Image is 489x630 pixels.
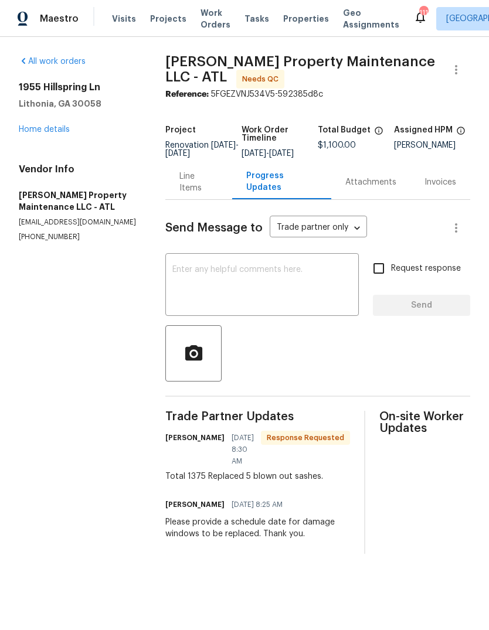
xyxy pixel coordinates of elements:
span: Maestro [40,13,79,25]
span: [DATE] [211,141,236,149]
span: On-site Worker Updates [379,411,470,434]
h6: [PERSON_NAME] [165,499,225,510]
h5: [PERSON_NAME] Property Maintenance LLC - ATL [19,189,137,213]
h4: Vendor Info [19,164,137,175]
span: - [165,141,239,158]
span: [DATE] [165,149,190,158]
b: Reference: [165,90,209,98]
div: [PERSON_NAME] [394,141,470,149]
span: [PERSON_NAME] Property Maintenance LLC - ATL [165,55,435,84]
span: Geo Assignments [343,7,399,30]
h5: Total Budget [318,126,371,134]
div: Total 1375 Replaced 5 blown out sashes. [165,471,350,482]
span: Projects [150,13,186,25]
div: Trade partner only [270,219,367,238]
h6: [PERSON_NAME] [165,432,225,444]
span: Response Requested [262,432,349,444]
span: [DATE] 8:30 AM [232,432,254,467]
span: [DATE] [242,149,266,158]
div: Please provide a schedule date for damage windows to be replaced. Thank you. [165,516,350,540]
a: Home details [19,125,70,134]
span: Request response [391,263,461,275]
span: Renovation [165,141,239,158]
span: Properties [283,13,329,25]
div: Line Items [179,171,218,194]
h5: Assigned HPM [394,126,453,134]
span: $1,100.00 [318,141,356,149]
h5: Lithonia, GA 30058 [19,98,137,110]
div: 5FGEZVNJ534V5-592385d8c [165,88,470,100]
span: Needs QC [242,73,283,85]
p: [PHONE_NUMBER] [19,232,137,242]
h5: Project [165,126,196,134]
div: 111 [419,7,427,19]
span: Visits [112,13,136,25]
span: Work Orders [201,7,230,30]
h2: 1955 Hillspring Ln [19,81,137,93]
a: All work orders [19,57,86,66]
span: Send Message to [165,222,263,234]
span: Trade Partner Updates [165,411,350,423]
p: [EMAIL_ADDRESS][DOMAIN_NAME] [19,217,137,227]
span: - [242,149,294,158]
span: The total cost of line items that have been proposed by Opendoor. This sum includes line items th... [374,126,383,141]
div: Progress Updates [246,170,318,193]
div: Invoices [425,176,456,188]
span: Tasks [244,15,269,23]
div: Attachments [345,176,396,188]
h5: Work Order Timeline [242,126,318,142]
span: [DATE] [269,149,294,158]
span: The hpm assigned to this work order. [456,126,466,141]
span: [DATE] 8:25 AM [232,499,283,510]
